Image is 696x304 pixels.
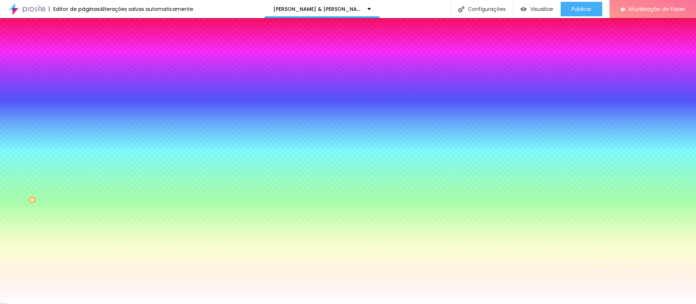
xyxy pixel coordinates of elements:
[561,2,602,16] button: Publicar
[530,5,553,13] font: Visualizar
[53,5,100,13] font: Editor de páginas
[628,5,685,13] font: Atualização do Fazer
[100,5,193,13] font: Alterações salvas automaticamente
[458,6,464,12] img: Ícone
[273,5,420,13] font: [PERSON_NAME] & [PERSON_NAME] Retratos de Família
[513,2,561,16] button: Visualizar
[571,5,591,13] font: Publicar
[468,5,506,13] font: Configurações
[520,6,527,12] img: view-1.svg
